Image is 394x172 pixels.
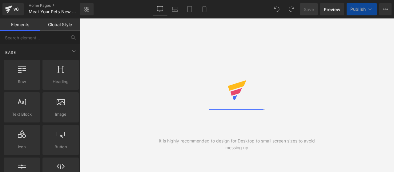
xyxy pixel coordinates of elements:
[5,50,17,55] span: Base
[6,111,38,118] span: Text Block
[6,144,38,150] span: Icon
[304,6,314,13] span: Save
[40,18,80,31] a: Global Style
[167,3,182,15] a: Laptop
[44,144,77,150] span: Button
[347,3,377,15] button: Publish
[197,3,212,15] a: Mobile
[6,78,38,85] span: Row
[29,9,78,14] span: Meat Your Pets New Craving - Homepage
[12,5,20,13] div: v6
[44,111,77,118] span: Image
[320,3,344,15] a: Preview
[285,3,298,15] button: Redo
[182,3,197,15] a: Tablet
[158,138,316,151] div: It is highly recommended to design for Desktop to small screen sizes to avoid messing up
[29,3,90,8] a: Home Pages
[350,7,366,12] span: Publish
[324,6,340,13] span: Preview
[379,3,392,15] button: More
[44,78,77,85] span: Heading
[153,3,167,15] a: Desktop
[80,3,94,15] a: New Library
[2,3,24,15] a: v6
[271,3,283,15] button: Undo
